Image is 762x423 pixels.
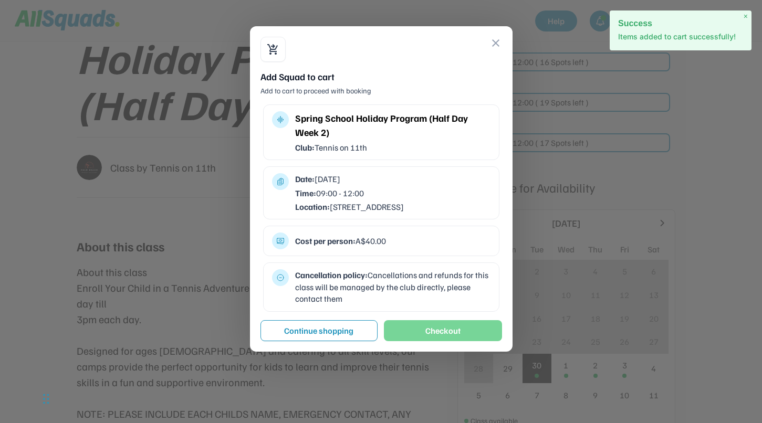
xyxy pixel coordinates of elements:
strong: Cancellation policy: [295,270,368,280]
div: Add to cart to proceed with booking [260,86,502,96]
strong: Date: [295,174,315,184]
div: Cancellations and refunds for this class will be managed by the club directly, please contact them [295,269,490,304]
button: Continue shopping [260,320,378,341]
span: × [744,12,748,21]
button: multitrack_audio [276,115,285,124]
h2: Success [618,19,743,28]
strong: Club: [295,142,315,153]
strong: Location: [295,202,330,212]
div: [DATE] [295,173,490,185]
div: Spring School Holiday Program (Half Day Week 2) [295,111,490,140]
div: A$40.00 [295,235,490,247]
strong: Cost per person: [295,236,356,246]
div: [STREET_ADDRESS] [295,201,490,213]
div: 09:00 - 12:00 [295,187,490,199]
p: Items added to cart successfully! [618,31,743,42]
button: close [489,37,502,49]
div: Add Squad to cart [260,70,502,83]
button: Checkout [384,320,502,341]
button: shopping_cart_checkout [267,43,279,56]
div: Tennis on 11th [295,142,490,153]
strong: Time: [295,188,316,198]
